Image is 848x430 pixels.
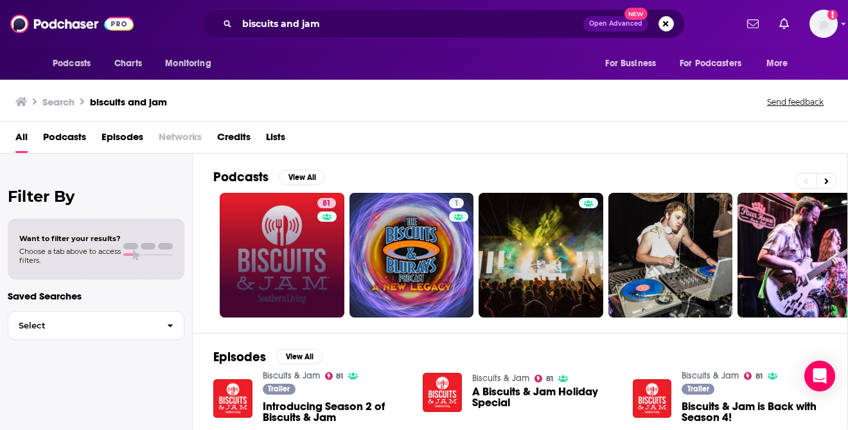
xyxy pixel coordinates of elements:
[202,9,685,39] div: Search podcasts, credits, & more...
[53,55,91,73] span: Podcasts
[680,55,741,73] span: For Podcasters
[809,10,838,38] button: Show profile menu
[325,372,344,380] a: 81
[605,55,656,73] span: For Business
[744,372,763,380] a: 81
[472,386,617,408] a: A Biscuits & Jam Holiday Special
[237,13,583,34] input: Search podcasts, credits, & more...
[583,16,648,31] button: Open AdvancedNew
[106,51,150,76] a: Charts
[156,51,227,76] button: open menu
[671,51,760,76] button: open menu
[44,51,107,76] button: open menu
[546,376,553,382] span: 81
[589,21,642,27] span: Open Advanced
[809,10,838,38] span: Logged in as alignPR
[213,349,322,365] a: EpisodesView All
[220,193,344,318] a: 81
[534,375,553,382] a: 81
[317,198,336,208] a: 81
[687,385,709,393] span: Trailer
[624,8,648,20] span: New
[263,401,408,423] a: Introducing Season 2 of Biscuits & Jam
[102,127,143,153] a: Episodes
[423,373,462,412] img: A Biscuits & Jam Holiday Special
[322,197,331,210] span: 81
[349,193,474,318] a: 1
[266,127,285,153] a: Lists
[633,379,672,418] img: Biscuits & Jam is Back with Season 4!
[449,198,464,208] a: 1
[263,370,320,381] a: Biscuits & Jam
[19,234,121,243] span: Want to filter your results?
[213,349,266,365] h2: Episodes
[596,51,672,76] button: open menu
[827,10,838,20] svg: Add a profile image
[159,127,202,153] span: Networks
[279,170,325,185] button: View All
[90,96,167,108] h3: biscuits and jam
[43,127,86,153] a: Podcasts
[774,13,794,35] a: Show notifications dropdown
[682,370,739,381] a: Biscuits & Jam
[217,127,251,153] a: Credits
[213,379,252,418] img: Introducing Season 2 of Biscuits & Jam
[42,96,75,108] h3: Search
[8,311,184,340] button: Select
[10,12,134,36] img: Podchaser - Follow, Share and Rate Podcasts
[682,401,827,423] a: Biscuits & Jam is Back with Season 4!
[268,385,290,393] span: Trailer
[8,290,184,302] p: Saved Searches
[757,51,804,76] button: open menu
[19,247,121,265] span: Choose a tab above to access filters.
[276,349,322,364] button: View All
[213,169,269,185] h2: Podcasts
[766,55,788,73] span: More
[755,373,763,379] span: 81
[165,55,211,73] span: Monitoring
[763,96,827,107] button: Send feedback
[15,127,28,153] a: All
[213,169,325,185] a: PodcastsView All
[809,10,838,38] img: User Profile
[8,187,184,206] h2: Filter By
[8,321,157,330] span: Select
[742,13,764,35] a: Show notifications dropdown
[336,373,343,379] span: 81
[804,361,835,391] div: Open Intercom Messenger
[114,55,142,73] span: Charts
[454,197,459,210] span: 1
[472,373,529,384] a: Biscuits & Jam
